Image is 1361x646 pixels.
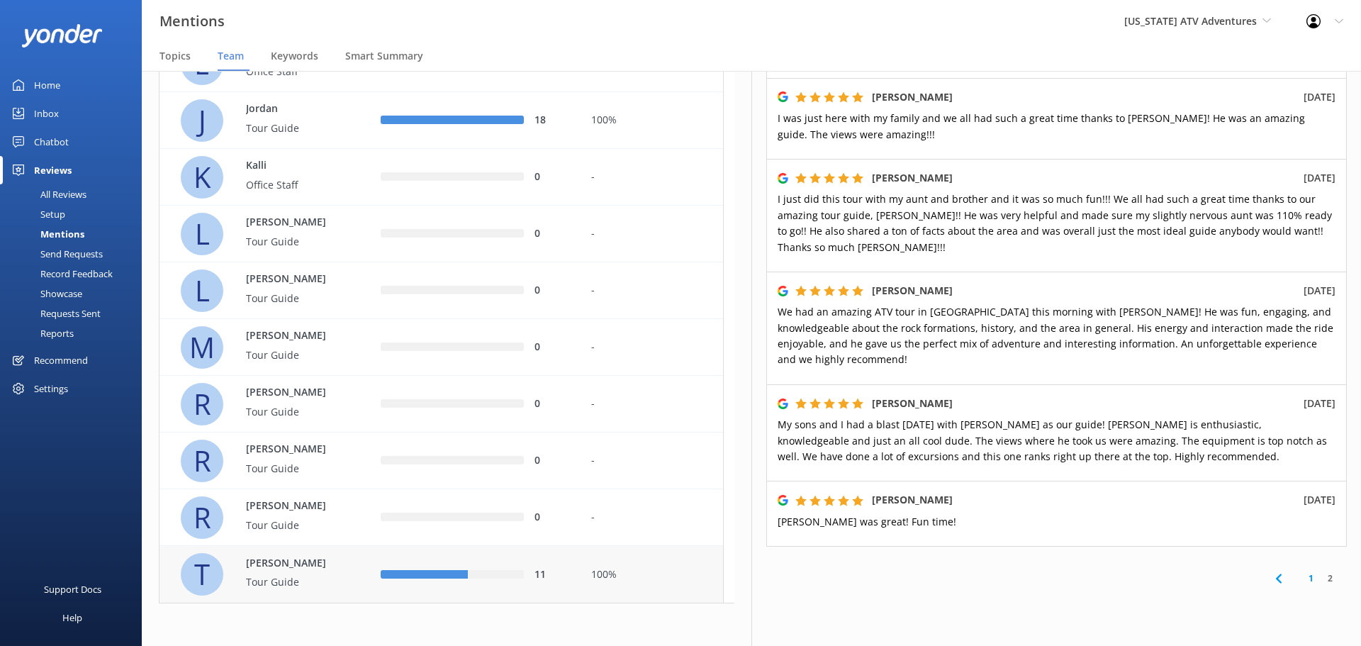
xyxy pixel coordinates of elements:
p: [PERSON_NAME] [246,555,338,571]
div: R [181,440,223,482]
div: Chatbot [34,128,69,156]
a: 1 [1301,572,1321,585]
h3: Mentions [159,10,225,33]
div: Home [34,71,60,99]
div: 0 [534,169,570,185]
h5: [PERSON_NAME] [872,283,953,299]
p: Tour Guide [246,518,338,533]
div: Reports [9,323,74,343]
div: row [159,206,724,262]
div: 100% [591,567,712,582]
p: Office Staff [246,64,338,79]
span: [PERSON_NAME] was great! Fun time! [778,515,956,528]
div: M [181,326,223,369]
a: Reports [9,323,142,343]
h5: [PERSON_NAME] [872,89,953,105]
a: Mentions [9,224,142,244]
p: Tour Guide [246,291,338,306]
a: Setup [9,204,142,224]
span: Keywords [271,49,318,63]
h5: [PERSON_NAME] [872,492,953,508]
span: We had an amazing ATV tour in [GEOGRAPHIC_DATA] this morning with [PERSON_NAME]! He was fun, enga... [778,305,1333,366]
p: [DATE] [1304,396,1335,411]
p: [DATE] [1304,283,1335,299]
p: Kalli [246,158,338,174]
p: [PERSON_NAME] [246,328,338,344]
div: row [159,149,724,206]
span: I was just here with my family and we all had such a great time thanks to [PERSON_NAME]! He was a... [778,111,1305,140]
div: 0 [534,226,570,242]
div: row [159,262,724,319]
div: J [181,99,223,142]
div: R [181,496,223,539]
div: Recommend [34,346,88,374]
p: Tour Guide [246,574,338,590]
p: Office Staff [246,177,338,193]
div: K [181,156,223,199]
div: row [159,376,724,433]
div: row [159,433,724,489]
span: I just did this tour with my aunt and brother and it was so much fun!!! We all had such a great t... [778,192,1332,253]
span: [US_STATE] ATV Adventures [1124,14,1257,28]
div: Support Docs [44,575,101,603]
p: [PERSON_NAME] [246,385,338,401]
div: - [591,340,712,355]
div: 0 [534,510,570,525]
div: 11 [534,567,570,582]
div: 0 [534,283,570,299]
p: [PERSON_NAME] [246,215,338,230]
p: Tour Guide [246,404,338,420]
div: 0 [534,340,570,355]
div: L [181,269,223,312]
div: Settings [34,374,68,403]
p: [DATE] [1304,89,1335,105]
div: row [159,92,724,149]
a: Send Requests [9,244,142,264]
span: Team [218,49,244,63]
div: E [181,43,223,85]
h5: [PERSON_NAME] [872,170,953,186]
img: yonder-white-logo.png [21,24,103,48]
div: Requests Sent [9,303,101,323]
div: row [159,546,724,603]
div: 100% [591,113,712,128]
a: 2 [1321,572,1340,585]
div: - [591,283,712,299]
div: Reviews [34,156,72,184]
p: [DATE] [1304,170,1335,186]
div: T [181,553,223,596]
div: Inbox [34,99,59,128]
div: 18 [534,113,570,128]
p: [PERSON_NAME] [246,499,338,514]
p: Tour Guide [246,234,338,250]
span: My sons and I had a blast [DATE] with [PERSON_NAME] as our guide! [PERSON_NAME] is enthusiastic, ... [778,418,1327,463]
div: Send Requests [9,244,103,264]
a: Showcase [9,284,142,303]
p: Tour Guide [246,121,338,136]
a: All Reviews [9,184,142,204]
p: Tour Guide [246,461,338,477]
div: - [591,453,712,469]
div: row [159,489,724,546]
div: row [159,319,724,376]
a: Requests Sent [9,303,142,323]
div: 0 [534,396,570,412]
span: Smart Summary [345,49,423,63]
div: R [181,383,223,425]
div: Showcase [9,284,82,303]
div: Record Feedback [9,264,113,284]
p: Jordan [246,101,338,117]
p: [PERSON_NAME] [246,272,338,287]
p: [DATE] [1304,492,1335,508]
div: All Reviews [9,184,86,204]
div: Setup [9,204,65,224]
div: - [591,226,712,242]
div: Help [62,603,82,632]
div: - [591,510,712,525]
div: L [181,213,223,255]
div: - [591,169,712,185]
div: 0 [534,453,570,469]
span: Topics [159,49,191,63]
div: - [591,396,712,412]
h5: [PERSON_NAME] [872,396,953,411]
